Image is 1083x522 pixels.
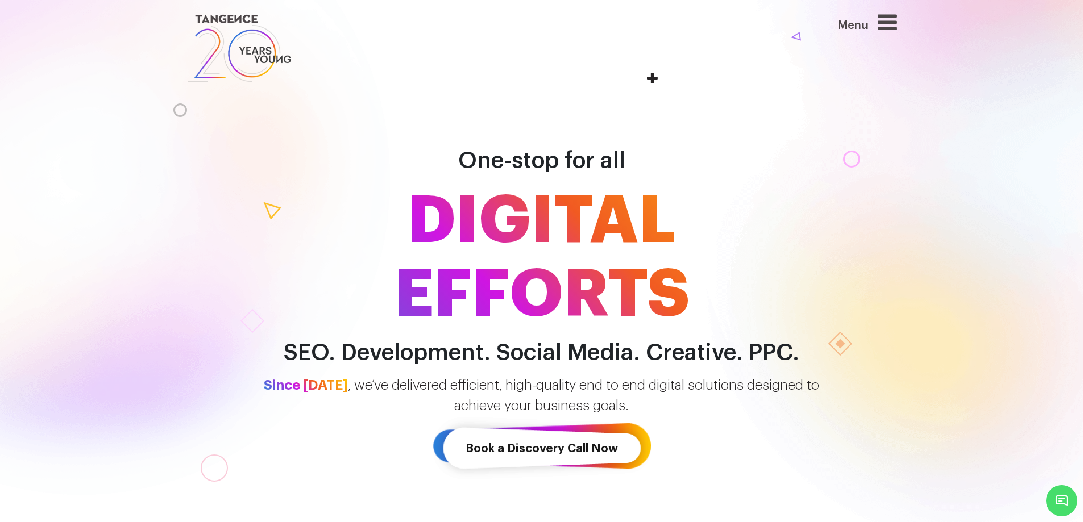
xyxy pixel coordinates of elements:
img: logo SVG [186,11,293,85]
span: DIGITAL EFFORTS [218,184,866,332]
span: Chat Widget [1046,485,1077,516]
span: One-stop for all [458,149,625,172]
span: Since [DATE] [264,378,348,392]
p: , we’ve delivered efficient, high-quality end to end digital solutions designed to achieve your b... [218,375,866,416]
h2: SEO. Development. Social Media. Creative. PPC. [218,340,866,366]
a: Book a Discovery Call Now [433,416,651,481]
